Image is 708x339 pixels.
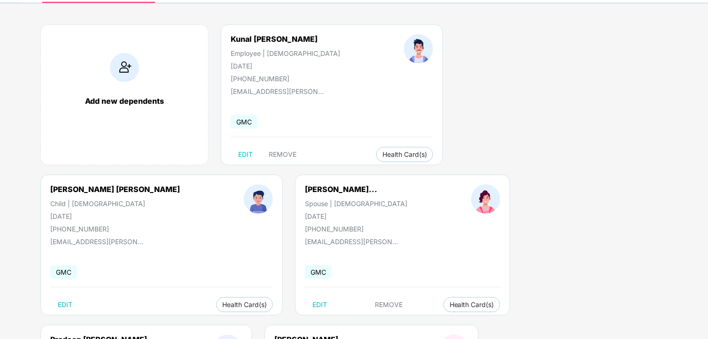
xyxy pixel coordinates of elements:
button: Health Card(s) [376,147,433,162]
img: profileImage [471,185,500,214]
div: Kunal [PERSON_NAME] [231,34,318,44]
span: REMOVE [269,151,296,158]
button: Health Card(s) [443,297,500,312]
div: [PERSON_NAME] [PERSON_NAME] [50,185,180,194]
img: addIcon [110,53,139,82]
button: REMOVE [368,297,411,312]
div: [PHONE_NUMBER] [231,75,340,83]
div: [EMAIL_ADDRESS][PERSON_NAME][DOMAIN_NAME] [50,238,144,246]
button: EDIT [231,147,260,162]
div: [EMAIL_ADDRESS][PERSON_NAME][DOMAIN_NAME] [305,238,399,246]
button: REMOVE [261,147,304,162]
div: [PERSON_NAME]... [305,185,377,194]
div: [EMAIL_ADDRESS][PERSON_NAME][DOMAIN_NAME] [231,87,325,95]
div: Spouse | [DEMOGRAPHIC_DATA] [305,200,407,208]
div: Child | [DEMOGRAPHIC_DATA] [50,200,180,208]
span: Health Card(s) [382,152,427,157]
img: profileImage [404,34,433,63]
button: Health Card(s) [216,297,273,312]
span: Health Card(s) [450,302,494,307]
button: EDIT [50,297,80,312]
span: GMC [231,115,257,129]
span: EDIT [238,151,253,158]
div: [PHONE_NUMBER] [305,225,407,233]
span: GMC [50,265,77,279]
div: Add new dependents [50,96,199,106]
div: [DATE] [231,62,340,70]
span: Health Card(s) [222,302,267,307]
div: [PHONE_NUMBER] [50,225,180,233]
div: [DATE] [305,212,407,220]
button: EDIT [305,297,335,312]
span: REMOVE [375,301,403,308]
img: profileImage [244,185,273,214]
div: [DATE] [50,212,180,220]
span: EDIT [312,301,327,308]
span: EDIT [58,301,72,308]
div: Employee | [DEMOGRAPHIC_DATA] [231,49,340,57]
span: GMC [305,265,332,279]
